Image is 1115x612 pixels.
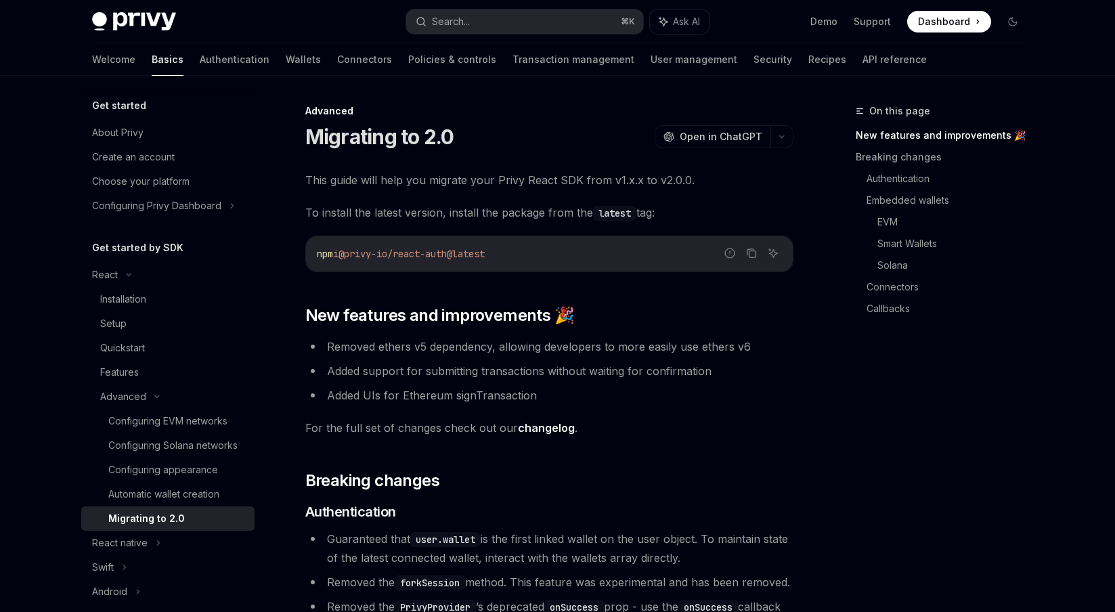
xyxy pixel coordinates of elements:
[92,12,176,31] img: dark logo
[867,298,1034,320] a: Callbacks
[81,311,255,336] a: Setup
[867,168,1034,190] a: Authentication
[100,315,127,332] div: Setup
[877,255,1034,276] a: Solana
[200,43,269,76] a: Authentication
[92,149,175,165] div: Create an account
[305,386,793,405] li: Added UIs for Ethereum signTransaction
[81,360,255,385] a: Features
[108,486,219,502] div: Automatic wallet creation
[92,240,183,256] h5: Get started by SDK
[286,43,321,76] a: Wallets
[856,125,1034,146] a: New features and improvements 🎉
[593,206,636,221] code: latest
[305,104,793,118] div: Advanced
[862,43,927,76] a: API reference
[907,11,991,32] a: Dashboard
[877,211,1034,233] a: EVM
[651,43,737,76] a: User management
[81,506,255,531] a: Migrating to 2.0
[764,244,782,262] button: Ask AI
[810,15,837,28] a: Demo
[621,16,635,27] span: ⌘ K
[432,14,470,30] div: Search...
[305,125,454,149] h1: Migrating to 2.0
[327,575,790,589] span: Removed the method. This feature was experimental and has been removed.
[92,198,221,214] div: Configuring Privy Dashboard
[395,575,465,590] code: forkSession
[680,130,762,144] span: Open in ChatGPT
[81,169,255,194] a: Choose your platform
[81,121,255,145] a: About Privy
[81,433,255,458] a: Configuring Solana networks
[305,337,793,356] li: Removed ethers v5 dependency, allowing developers to more easily use ethers v6
[743,244,760,262] button: Copy the contents from the code block
[100,389,146,405] div: Advanced
[100,364,139,380] div: Features
[108,510,185,527] div: Migrating to 2.0
[327,532,788,565] span: Guaranteed that is the first linked wallet on the user object. To maintain state of the latest co...
[512,43,634,76] a: Transaction management
[1002,11,1024,32] button: Toggle dark mode
[854,15,891,28] a: Support
[81,145,255,169] a: Create an account
[673,15,700,28] span: Ask AI
[81,458,255,482] a: Configuring appearance
[305,502,396,521] span: Authentication
[867,190,1034,211] a: Embedded wallets
[918,15,970,28] span: Dashboard
[81,287,255,311] a: Installation
[877,233,1034,255] a: Smart Wallets
[305,362,793,380] li: Added support for submitting transactions without waiting for confirmation
[408,43,496,76] a: Policies & controls
[152,43,183,76] a: Basics
[305,203,793,222] span: To install the latest version, install the package from the tag:
[92,267,118,283] div: React
[81,409,255,433] a: Configuring EVM networks
[108,413,227,429] div: Configuring EVM networks
[305,171,793,190] span: This guide will help you migrate your Privy React SDK from v1.x.x to v2.0.0.
[305,418,793,437] span: For the full set of changes check out our .
[92,584,127,600] div: Android
[410,532,481,547] code: user.wallet
[100,340,145,356] div: Quickstart
[92,97,146,114] h5: Get started
[92,535,148,551] div: React native
[108,462,218,478] div: Configuring appearance
[867,276,1034,298] a: Connectors
[406,9,643,34] button: Search...⌘K
[305,470,439,491] span: Breaking changes
[650,9,709,34] button: Ask AI
[808,43,846,76] a: Recipes
[721,244,739,262] button: Report incorrect code
[92,173,190,190] div: Choose your platform
[317,248,333,260] span: npm
[753,43,792,76] a: Security
[338,248,485,260] span: @privy-io/react-auth@latest
[92,43,135,76] a: Welcome
[333,248,338,260] span: i
[856,146,1034,168] a: Breaking changes
[108,437,238,454] div: Configuring Solana networks
[518,421,575,435] a: changelog
[81,336,255,360] a: Quickstart
[92,125,144,141] div: About Privy
[305,305,574,326] span: New features and improvements 🎉
[100,291,146,307] div: Installation
[81,482,255,506] a: Automatic wallet creation
[655,125,770,148] button: Open in ChatGPT
[337,43,392,76] a: Connectors
[92,559,114,575] div: Swift
[869,103,930,119] span: On this page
